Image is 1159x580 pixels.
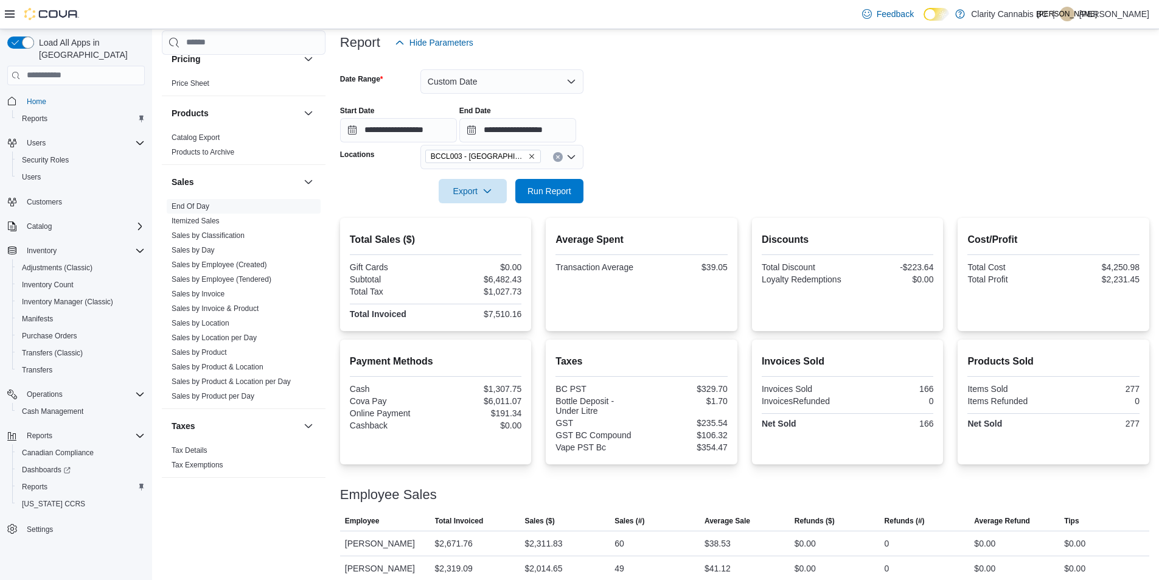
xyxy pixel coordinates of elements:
label: Date Range [340,74,383,84]
button: Transfers (Classic) [12,344,150,362]
button: Products [301,106,316,121]
div: Products [162,130,325,164]
a: End Of Day [172,202,209,211]
input: Press the down key to open a popover containing a calendar. [459,118,576,142]
span: Security Roles [17,153,145,167]
a: Sales by Product per Day [172,392,254,400]
div: Total Cost [967,262,1051,272]
div: $41.12 [705,561,731,576]
span: Manifests [17,312,145,326]
span: Users [27,138,46,148]
button: Taxes [172,420,299,432]
div: -$223.64 [850,262,933,272]
button: Pricing [301,52,316,66]
span: Adjustments (Classic) [22,263,92,273]
div: $2,319.09 [435,561,473,576]
h3: Sales [172,176,194,188]
div: BC PST [555,384,639,394]
a: [US_STATE] CCRS [17,497,90,511]
h2: Cost/Profit [967,232,1140,247]
span: [US_STATE] CCRS [22,499,85,509]
span: Tax Exemptions [172,460,223,470]
h2: Payment Methods [350,354,522,369]
span: Inventory Count [17,278,145,292]
span: Purchase Orders [22,331,77,341]
h2: Products Sold [967,354,1140,369]
strong: Net Sold [967,419,1002,428]
div: Total Discount [762,262,845,272]
div: 166 [850,384,933,394]
span: Adjustments (Classic) [17,260,145,275]
div: $0.00 [795,536,816,551]
div: Cashback [350,421,433,430]
h3: Report [340,35,380,50]
div: Cash [350,384,433,394]
div: $0.00 [974,536,995,551]
button: Home [2,93,150,110]
div: $0.00 [1064,536,1085,551]
a: Sales by Product [172,348,227,357]
a: Reports [17,111,52,126]
div: 0 [885,561,889,576]
span: Sales (#) [614,516,644,526]
span: Employee [345,516,380,526]
button: Clear input [553,152,563,162]
a: Reports [17,480,52,494]
div: Online Payment [350,408,433,418]
div: GST BC Compound [555,430,639,440]
div: $7,510.16 [438,309,521,319]
div: 277 [1056,384,1140,394]
a: Tax Details [172,446,207,455]
a: Sales by Invoice [172,290,224,298]
span: Average Refund [974,516,1030,526]
button: Reports [2,427,150,444]
button: Reports [12,478,150,495]
p: Clarity Cannabis BC [971,7,1048,21]
span: Users [22,172,41,182]
div: Total Tax [350,287,433,296]
span: Home [27,97,46,107]
div: Sales [162,199,325,408]
button: Sales [172,176,299,188]
button: Inventory Count [12,276,150,293]
h2: Taxes [555,354,728,369]
span: Dashboards [17,463,145,477]
div: $106.32 [644,430,728,440]
button: Canadian Compliance [12,444,150,461]
button: Catalog [2,218,150,235]
div: $4,250.98 [1056,262,1140,272]
span: Reports [17,480,145,494]
span: Refunds (#) [885,516,925,526]
div: $38.53 [705,536,731,551]
span: Tips [1064,516,1079,526]
span: Sales by Product per Day [172,391,254,401]
span: Sales by Location per Day [172,333,257,343]
span: Sales by Employee (Tendered) [172,274,271,284]
div: Total Profit [967,274,1051,284]
button: Inventory Manager (Classic) [12,293,150,310]
strong: Total Invoiced [350,309,406,319]
button: Users [12,169,150,186]
div: $1,307.75 [438,384,521,394]
span: Reports [17,111,145,126]
span: Total Invoiced [435,516,484,526]
button: Run Report [515,179,583,203]
div: $0.00 [438,421,521,430]
input: Dark Mode [924,8,949,21]
div: Pricing [162,76,325,96]
button: Customers [2,193,150,211]
label: End Date [459,106,491,116]
span: Sales by Invoice [172,289,224,299]
div: $2,231.45 [1056,274,1140,284]
span: Users [17,170,145,184]
span: Price Sheet [172,79,209,88]
h2: Discounts [762,232,934,247]
span: Users [22,136,145,150]
span: Reports [22,114,47,124]
button: Reports [12,110,150,127]
span: Itemized Sales [172,216,220,226]
span: Operations [22,387,145,402]
span: Sales ($) [524,516,554,526]
div: Bottle Deposit - Under Litre [555,396,639,416]
button: Security Roles [12,152,150,169]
